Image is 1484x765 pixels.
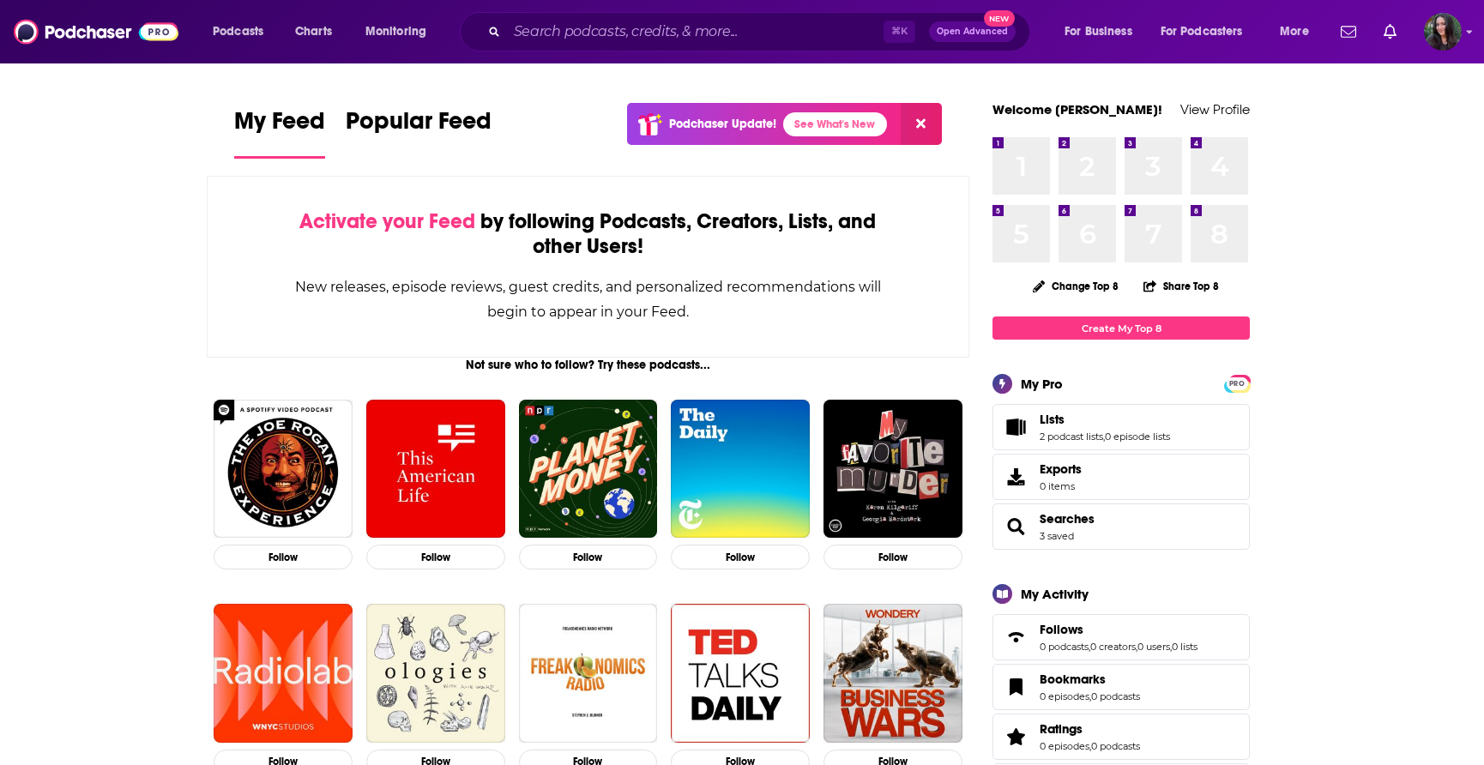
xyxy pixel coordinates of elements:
span: , [1170,641,1172,653]
button: Follow [823,545,962,569]
img: My Favorite Murder with Karen Kilgariff and Georgia Hardstark [823,400,962,539]
button: Show profile menu [1424,13,1462,51]
a: 0 episodes [1040,690,1089,702]
button: Follow [366,545,505,569]
button: open menu [1149,18,1268,45]
img: User Profile [1424,13,1462,51]
button: open menu [201,18,286,45]
button: Follow [671,545,810,569]
div: My Activity [1021,586,1089,602]
a: Lists [998,415,1033,439]
span: Follows [992,614,1250,660]
a: Follows [998,625,1033,649]
img: Podchaser - Follow, Share and Rate Podcasts [14,15,178,48]
a: Bookmarks [1040,672,1140,687]
a: Searches [1040,511,1095,527]
div: Not sure who to follow? Try these podcasts... [207,358,969,372]
a: 0 creators [1090,641,1136,653]
span: New [984,10,1015,27]
div: New releases, episode reviews, guest credits, and personalized recommendations will begin to appe... [293,274,883,324]
span: My Feed [234,106,325,146]
a: View Profile [1180,101,1250,117]
img: Radiolab [214,604,353,743]
a: Searches [998,515,1033,539]
span: Podcasts [213,20,263,44]
span: , [1089,740,1091,752]
span: Charts [295,20,332,44]
a: Create My Top 8 [992,316,1250,340]
button: Open AdvancedNew [929,21,1016,42]
a: My Feed [234,106,325,159]
p: Podchaser Update! [669,117,776,131]
a: Bookmarks [998,675,1033,699]
span: Bookmarks [992,664,1250,710]
span: Bookmarks [1040,672,1106,687]
span: Exports [998,465,1033,489]
img: This American Life [366,400,505,539]
img: The Joe Rogan Experience [214,400,353,539]
span: Popular Feed [346,106,492,146]
a: Lists [1040,412,1170,427]
a: Charts [284,18,342,45]
a: 0 episode lists [1105,431,1170,443]
button: open menu [1053,18,1154,45]
span: ⌘ K [884,21,915,43]
a: Show notifications dropdown [1334,17,1363,46]
span: Lists [992,404,1250,450]
img: Freakonomics Radio [519,604,658,743]
a: Follows [1040,622,1197,637]
span: More [1280,20,1309,44]
a: PRO [1227,376,1247,389]
span: , [1136,641,1137,653]
a: 0 podcasts [1091,690,1140,702]
a: 0 users [1137,641,1170,653]
button: Share Top 8 [1143,269,1220,303]
span: Ratings [1040,721,1083,737]
span: , [1089,690,1091,702]
span: Activate your Feed [299,208,475,234]
img: The Daily [671,400,810,539]
span: For Business [1065,20,1132,44]
a: Welcome [PERSON_NAME]! [992,101,1162,117]
span: Monitoring [365,20,426,44]
span: Logged in as elenadreamday [1424,13,1462,51]
span: PRO [1227,377,1247,390]
span: Open Advanced [937,27,1008,36]
span: Exports [1040,461,1082,477]
a: 0 podcasts [1091,740,1140,752]
div: My Pro [1021,376,1063,392]
span: Searches [992,503,1250,550]
img: Business Wars [823,604,962,743]
div: by following Podcasts, Creators, Lists, and other Users! [293,209,883,259]
input: Search podcasts, credits, & more... [507,18,884,45]
a: Ratings [998,725,1033,749]
a: 0 lists [1172,641,1197,653]
a: Exports [992,454,1250,500]
a: 0 podcasts [1040,641,1089,653]
span: Ratings [992,714,1250,760]
button: open menu [353,18,449,45]
a: See What's New [783,112,887,136]
a: 0 episodes [1040,740,1089,752]
img: Planet Money [519,400,658,539]
img: Ologies with Alie Ward [366,604,505,743]
a: Ratings [1040,721,1140,737]
button: Follow [214,545,353,569]
span: , [1089,641,1090,653]
button: open menu [1268,18,1330,45]
button: Change Top 8 [1023,275,1129,297]
img: TED Talks Daily [671,604,810,743]
a: Show notifications dropdown [1377,17,1403,46]
span: 0 items [1040,480,1082,492]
